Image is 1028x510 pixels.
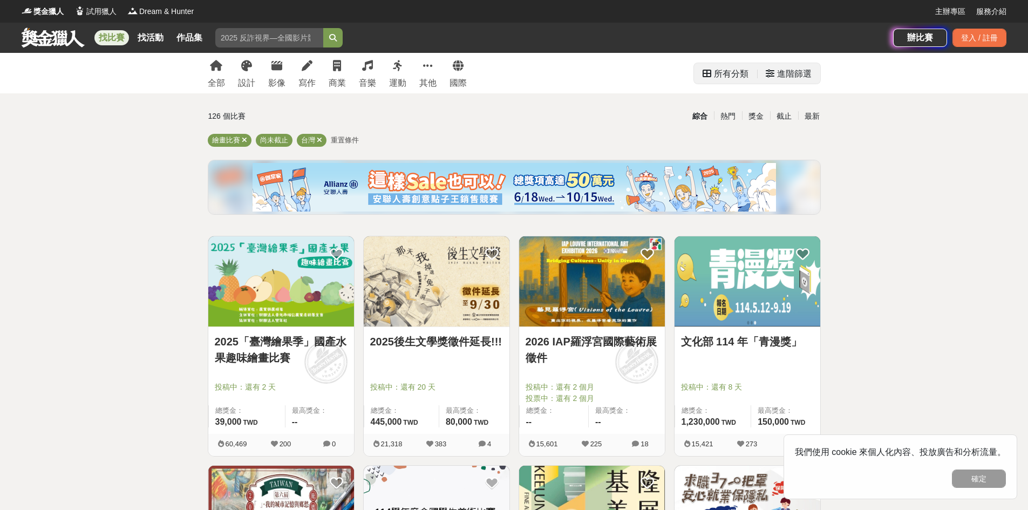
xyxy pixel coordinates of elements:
a: 找活動 [133,30,168,45]
a: 國際 [450,53,467,93]
a: LogoDream & Hunter [127,6,194,17]
span: -- [595,417,601,426]
div: 126 個比賽 [208,107,412,126]
span: TWD [474,419,488,426]
img: Cover Image [208,236,354,327]
span: 台灣 [301,136,315,144]
a: Logo獎金獵人 [22,6,64,17]
a: 2026 IAP羅浮宮國際藝術展徵件 [526,334,658,366]
span: TWD [721,419,736,426]
span: 383 [435,440,447,448]
div: 登入 / 註冊 [952,29,1006,47]
span: 80,000 [446,417,472,426]
div: 音樂 [359,77,376,90]
span: TWD [403,419,418,426]
span: 21,318 [381,440,403,448]
a: 其他 [419,53,437,93]
a: 主辦專區 [935,6,965,17]
span: 225 [590,440,602,448]
a: 音樂 [359,53,376,93]
div: 最新 [798,107,826,126]
a: 作品集 [172,30,207,45]
div: 商業 [329,77,346,90]
span: 總獎金： [215,405,278,416]
a: 服務介紹 [976,6,1006,17]
div: 寫作 [298,77,316,90]
a: 商業 [329,53,346,93]
span: 試用獵人 [86,6,117,17]
a: 2025後生文學獎徵件延長!!! [370,334,503,350]
img: Cover Image [675,236,820,327]
img: Logo [127,5,138,16]
span: 最高獎金： [758,405,813,416]
span: 150,000 [758,417,789,426]
span: 200 [280,440,291,448]
span: -- [292,417,298,426]
span: 15,421 [692,440,713,448]
span: 0 [332,440,336,448]
span: 最高獎金： [595,405,658,416]
span: 總獎金： [526,405,582,416]
a: 全部 [208,53,225,93]
a: 寫作 [298,53,316,93]
a: 2025「臺灣繪果季」國產水果趣味繪畫比賽 [215,334,348,366]
a: 運動 [389,53,406,93]
div: 截止 [770,107,798,126]
span: 445,000 [371,417,402,426]
div: 進階篩選 [777,63,812,85]
div: 所有分類 [714,63,748,85]
span: 273 [746,440,758,448]
span: 獎金獵人 [33,6,64,17]
span: 重置條件 [331,136,359,144]
span: 最高獎金： [446,405,503,416]
a: 辦比賽 [893,29,947,47]
div: 運動 [389,77,406,90]
img: Logo [22,5,32,16]
span: 投稿中：還有 2 天 [215,382,348,393]
span: TWD [243,419,257,426]
div: 熱門 [714,107,742,126]
a: Logo試用獵人 [74,6,117,17]
span: 投票中：還有 2 個月 [526,393,658,404]
div: 綜合 [686,107,714,126]
span: 15,601 [536,440,558,448]
button: 確定 [952,470,1006,488]
div: 獎金 [742,107,770,126]
span: 18 [641,440,648,448]
span: 最高獎金： [292,405,348,416]
span: 投稿中：還有 20 天 [370,382,503,393]
span: 總獎金： [371,405,432,416]
img: Cover Image [364,236,509,327]
span: 總獎金： [682,405,745,416]
span: TWD [791,419,805,426]
span: 4 [487,440,491,448]
div: 全部 [208,77,225,90]
span: 39,000 [215,417,242,426]
span: 尚未截止 [260,136,288,144]
span: Dream & Hunter [139,6,194,17]
span: 60,469 [226,440,247,448]
span: 繪畫比賽 [212,136,240,144]
div: 其他 [419,77,437,90]
span: 投稿中：還有 8 天 [681,382,814,393]
div: 影像 [268,77,285,90]
div: 國際 [450,77,467,90]
div: 設計 [238,77,255,90]
a: 影像 [268,53,285,93]
a: 設計 [238,53,255,93]
a: 找比賽 [94,30,129,45]
img: cf4fb443-4ad2-4338-9fa3-b46b0bf5d316.png [253,163,776,212]
img: Logo [74,5,85,16]
span: -- [526,417,532,426]
span: 投稿中：還有 2 個月 [526,382,658,393]
img: Cover Image [519,236,665,327]
a: 文化部 114 年「青漫獎」 [681,334,814,350]
input: 2025 反詐視界—全國影片競賽 [215,28,323,47]
span: 1,230,000 [682,417,720,426]
span: 我們使用 cookie 來個人化內容、投放廣告和分析流量。 [795,447,1006,457]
